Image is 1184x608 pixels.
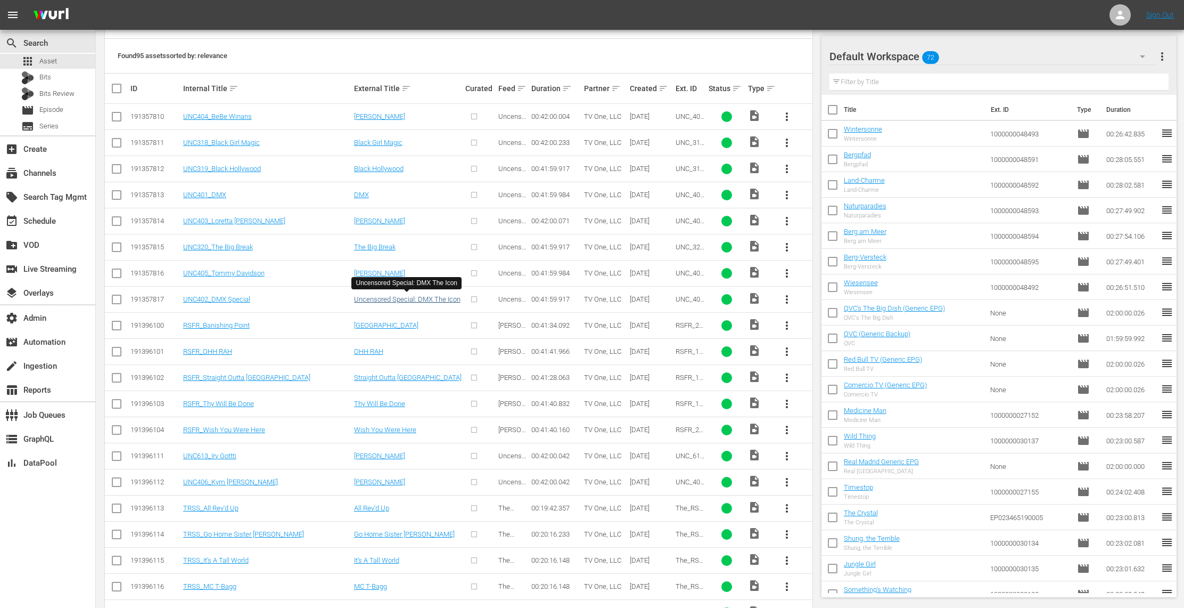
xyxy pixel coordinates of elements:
[844,212,886,219] div: Naturparadies
[531,243,581,251] div: 00:41:59.917
[774,574,800,599] button: more_vert
[130,426,180,434] div: 191396104
[183,82,351,95] div: Internal Title
[780,371,793,384] span: more_vert
[183,191,226,199] a: UNC401_DMX
[630,347,672,355] div: [DATE]
[774,339,800,364] button: more_vert
[844,534,900,542] a: Shung, the Terrible
[183,321,250,329] a: RSFR_Banishing Point
[748,240,761,253] span: Video
[130,112,180,120] div: 191357810
[630,269,672,277] div: [DATE]
[748,82,771,95] div: Type
[844,125,882,133] a: Wintersonne
[1161,306,1173,319] span: reorder
[630,139,672,147] div: [DATE]
[498,400,526,424] span: [PERSON_NAME] For Real
[748,188,761,200] span: Video
[844,135,882,142] div: Wintersonne
[844,161,871,168] div: Bergpfad
[1156,50,1169,63] span: more_vert
[183,217,285,225] a: UNC403_Loretta [PERSON_NAME]
[5,239,18,252] span: VOD
[1102,402,1161,428] td: 00:23:58.207
[780,424,793,436] span: more_vert
[354,426,416,434] a: Wish You Were Here
[676,165,704,197] span: UNC_319_Black_Hollywood_WURL
[844,458,919,466] a: Real Madrid Generic EPG
[748,423,761,435] span: Video
[354,530,455,538] a: Go Home Sister [PERSON_NAME]
[780,528,793,541] span: more_vert
[183,269,265,277] a: UNC405_Tommy Davidson
[1077,383,1090,396] span: Episode
[1077,230,1090,242] span: Episode
[780,189,793,201] span: more_vert
[630,191,672,199] div: [DATE]
[531,400,581,408] div: 00:41:40.832
[774,234,800,260] button: more_vert
[780,241,793,254] span: more_vert
[780,502,793,515] span: more_vert
[5,409,18,421] span: Job Queues
[780,476,793,489] span: more_vert
[780,398,793,410] span: more_vert
[780,554,793,567] span: more_vert
[844,202,886,210] a: Naturparadies
[498,347,526,371] span: [PERSON_NAME] For Real
[5,191,18,204] span: Search Tag Mgmt
[748,109,761,122] span: Video
[354,556,399,564] a: It’s A Tall World
[844,289,878,296] div: Wiesensee
[748,161,761,174] span: Video
[584,426,621,434] span: TV One, LLC
[584,139,621,147] span: TV One, LLC
[774,182,800,208] button: more_vert
[844,263,886,270] div: Berg-Versteck
[1102,147,1161,172] td: 00:28:05.551
[21,87,34,100] div: Bits Review
[498,112,528,128] span: Uncensored
[844,151,871,159] a: Bergpfad
[39,72,51,83] span: Bits
[531,426,581,434] div: 00:41:40.160
[732,84,742,93] span: sort
[780,215,793,228] span: more_vert
[659,84,668,93] span: sort
[748,292,761,305] span: Video
[531,217,581,225] div: 00:42:00.071
[630,112,672,120] div: [DATE]
[1161,255,1173,267] span: reorder
[130,217,180,225] div: 191357814
[1161,357,1173,370] span: reorder
[130,84,180,93] div: ID
[1077,204,1090,217] span: Episode
[844,176,885,184] a: Land-Charme
[630,165,672,173] div: [DATE]
[676,243,704,275] span: UNC_320_The_Big_Break_WURL
[1102,249,1161,274] td: 00:27:49.401
[676,112,704,144] span: UNC_404_BeBe_Winans_WURL
[183,112,252,120] a: UNC404_BeBe Winans
[986,377,1073,402] td: None
[517,84,527,93] span: sort
[844,330,910,338] a: QVC (Generic Backup)
[130,400,180,408] div: 191396103
[531,269,581,277] div: 00:41:59.984
[676,295,705,327] span: UNC_402_DMX_Special_WURL
[676,347,703,363] span: RSFR_108_WURL
[1071,95,1100,125] th: Type
[1077,306,1090,319] span: Episode
[630,400,672,408] div: [DATE]
[766,84,776,93] span: sort
[780,319,793,332] span: more_vert
[1161,331,1173,344] span: reorder
[780,136,793,149] span: more_vert
[584,243,621,251] span: TV One, LLC
[748,396,761,409] span: Video
[130,269,180,277] div: 191357816
[774,313,800,338] button: more_vert
[584,269,621,277] span: TV One, LLC
[844,407,886,415] a: Medicine Man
